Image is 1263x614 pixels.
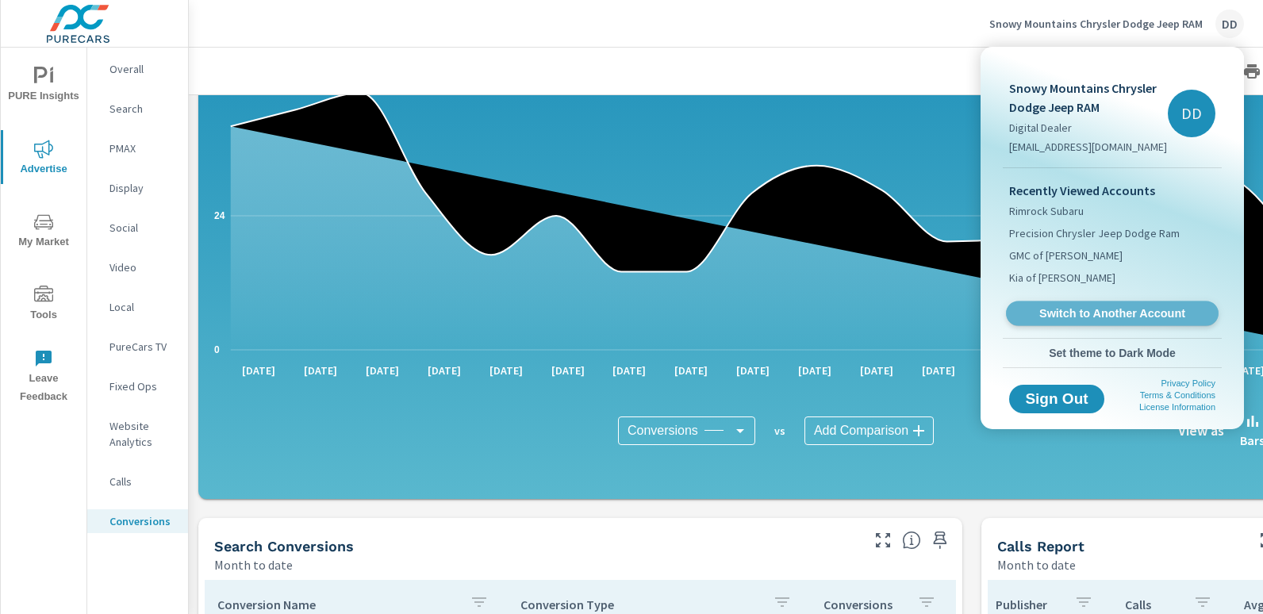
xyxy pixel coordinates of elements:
[1015,306,1209,321] span: Switch to Another Account
[1140,390,1215,400] a: Terms & Conditions
[1009,270,1115,286] span: Kia of [PERSON_NAME]
[1161,378,1215,388] a: Privacy Policy
[1009,79,1168,117] p: Snowy Mountains Chrysler Dodge Jeep RAM
[1009,120,1168,136] p: Digital Dealer
[1022,392,1092,406] span: Sign Out
[1009,385,1104,413] button: Sign Out
[1006,301,1219,326] a: Switch to Another Account
[1009,203,1084,219] span: Rimrock Subaru
[1009,346,1215,360] span: Set theme to Dark Mode
[1003,339,1222,367] button: Set theme to Dark Mode
[1139,402,1215,412] a: License Information
[1009,225,1180,241] span: Precision Chrysler Jeep Dodge Ram
[1009,181,1215,200] p: Recently Viewed Accounts
[1168,90,1215,137] div: DD
[1009,248,1123,263] span: GMC of [PERSON_NAME]
[1009,139,1168,155] p: [EMAIL_ADDRESS][DOMAIN_NAME]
